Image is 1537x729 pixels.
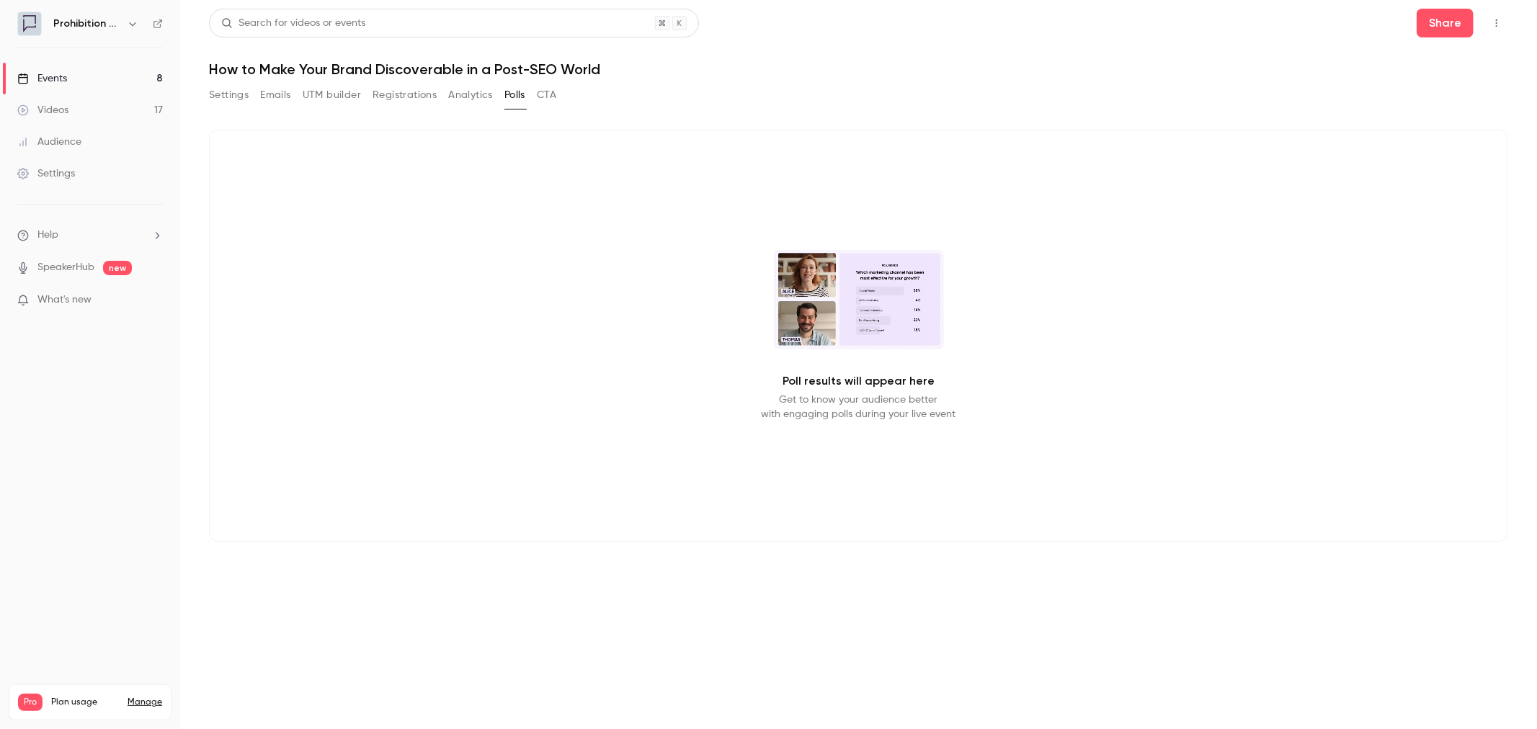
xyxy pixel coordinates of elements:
a: Manage [128,697,162,708]
button: Polls [504,84,525,107]
h6: Prohibition PR [53,17,121,31]
a: SpeakerHub [37,260,94,275]
span: Help [37,228,58,243]
div: Settings [17,166,75,181]
p: Poll results will appear here [783,372,935,390]
div: Events [17,71,67,86]
button: Share [1417,9,1474,37]
button: UTM builder [303,84,361,107]
li: help-dropdown-opener [17,228,163,243]
p: Get to know your audience better with engaging polls during your live event [762,393,956,421]
span: Plan usage [51,697,119,708]
h1: How to Make Your Brand Discoverable in a Post-SEO World [209,61,1508,78]
span: new [103,261,132,275]
button: Settings [209,84,249,107]
span: Pro [18,694,43,711]
img: Prohibition PR [18,12,41,35]
div: Audience [17,135,81,149]
div: Videos [17,103,68,117]
div: Search for videos or events [221,16,365,31]
button: Emails [260,84,290,107]
span: What's new [37,292,92,308]
button: Analytics [448,84,493,107]
button: Registrations [373,84,437,107]
button: CTA [537,84,556,107]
